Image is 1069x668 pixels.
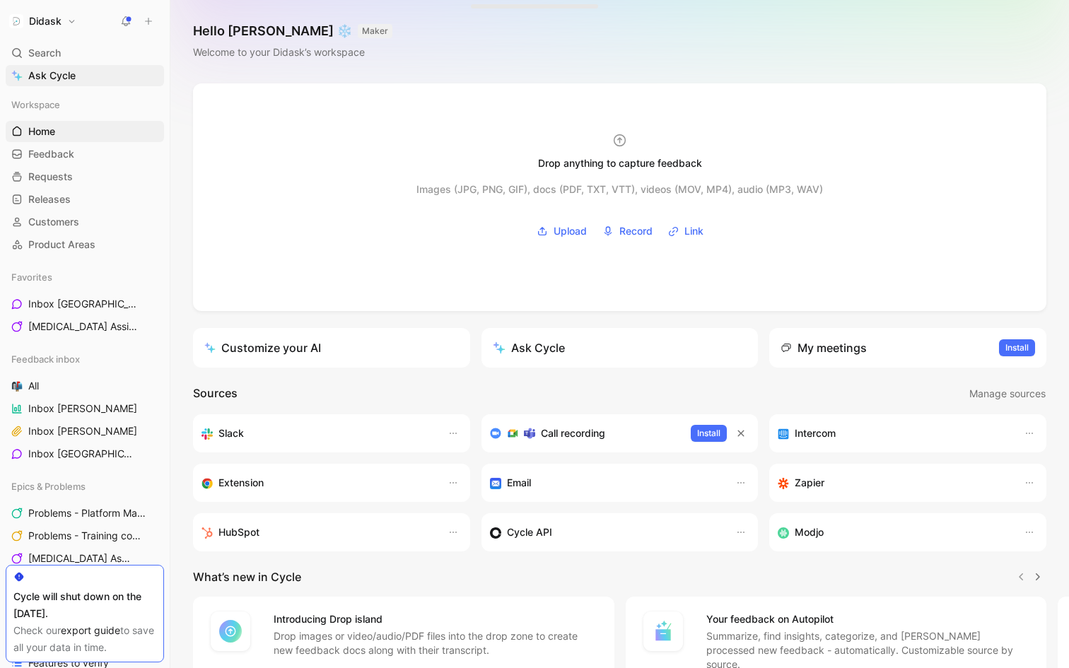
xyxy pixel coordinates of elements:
[6,348,164,370] div: Feedback inbox
[11,380,23,392] img: 📬
[201,425,433,442] div: Sync your customers, send feedback and get updates in Slack
[193,23,392,40] h1: Hello [PERSON_NAME] ❄️
[554,223,587,240] span: Upload
[28,147,74,161] span: Feedback
[795,474,824,491] h3: Zapier
[8,377,25,394] button: 📬
[218,524,259,541] h3: HubSpot
[778,474,1010,491] div: Capture feedback from thousands of sources with Zapier (survey results, recordings, sheets, etc).
[663,221,708,242] button: Link
[11,98,60,112] span: Workspace
[13,622,156,656] div: Check our to save all your data in time.
[28,551,132,566] span: [MEDICAL_DATA] Assistant
[28,402,137,416] span: Inbox [PERSON_NAME]
[532,221,592,242] button: Upload
[597,221,658,242] button: Record
[6,316,164,337] a: [MEDICAL_DATA] Assistant
[493,339,565,356] div: Ask Cycle
[28,297,141,312] span: Inbox [GEOGRAPHIC_DATA]
[969,385,1046,403] button: Manage sources
[11,270,52,284] span: Favorites
[6,166,164,187] a: Requests
[538,155,702,172] div: Drop anything to capture feedback
[6,266,164,288] div: Favorites
[193,568,301,585] h2: What’s new in Cycle
[193,385,238,403] h2: Sources
[778,425,1010,442] div: Sync your customers, send feedback and get updates in Intercom
[28,67,76,84] span: Ask Cycle
[274,629,597,657] p: Drop images or video/audio/PDF files into the drop zone to create new feedback docs along with th...
[28,424,137,438] span: Inbox [PERSON_NAME]
[6,398,164,419] a: Inbox [PERSON_NAME]
[6,42,164,64] div: Search
[9,14,23,28] img: Didask
[6,293,164,315] a: Inbox [GEOGRAPHIC_DATA]
[218,474,264,491] h3: Extension
[481,328,759,368] button: Ask Cycle
[29,15,62,28] h1: Didask
[6,234,164,255] a: Product Areas
[507,524,552,541] h3: Cycle API
[507,474,531,491] h3: Email
[6,525,164,546] a: Problems - Training content
[28,45,61,61] span: Search
[691,425,727,442] button: Install
[28,124,55,139] span: Home
[6,348,164,464] div: Feedback inbox📬AllInbox [PERSON_NAME]Inbox [PERSON_NAME]Inbox [GEOGRAPHIC_DATA]
[781,339,867,356] div: My meetings
[706,611,1030,628] h4: Your feedback on Autopilot
[619,223,653,240] span: Record
[6,65,164,86] a: Ask Cycle
[684,223,703,240] span: Link
[28,379,39,393] span: All
[201,474,433,491] div: Capture feedback from anywhere on the web
[6,94,164,115] div: Workspace
[1005,341,1029,355] span: Install
[6,476,164,497] div: Epics & Problems
[490,474,722,491] div: Forward emails to your feedback inbox
[999,339,1035,356] button: Install
[28,447,133,461] span: Inbox [GEOGRAPHIC_DATA]
[6,211,164,233] a: Customers
[6,11,80,31] button: DidaskDidask
[13,588,156,622] div: Cycle will shut down on the [DATE].
[11,479,86,493] span: Epics & Problems
[6,443,164,464] a: Inbox [GEOGRAPHIC_DATA]
[6,143,164,165] a: Feedback
[28,215,79,229] span: Customers
[28,170,73,184] span: Requests
[541,425,605,442] h3: Call recording
[490,425,680,442] div: Record & transcribe meetings from Zoom, Meet & Teams.
[28,506,148,520] span: Problems - Platform Management
[6,375,164,397] a: 📬All
[358,24,392,38] button: MAKER
[416,181,823,198] div: Images (JPG, PNG, GIF), docs (PDF, TXT, VTT), videos (MOV, MP4), audio (MP3, WAV)
[6,548,164,569] a: [MEDICAL_DATA] Assistant
[11,352,80,366] span: Feedback inbox
[490,524,722,541] div: Sync customers & send feedback from custom sources. Get inspired by our favorite use case
[969,385,1046,402] span: Manage sources
[28,320,141,334] span: [MEDICAL_DATA] Assistant
[28,529,146,543] span: Problems - Training content
[6,421,164,442] a: Inbox [PERSON_NAME]
[6,476,164,569] div: Epics & ProblemsProblems - Platform ManagementProblems - Training content[MEDICAL_DATA] Assistant
[795,524,824,541] h3: Modjo
[6,121,164,142] a: Home
[274,611,597,628] h4: Introducing Drop island
[795,425,836,442] h3: Intercom
[218,425,244,442] h3: Slack
[193,328,470,368] a: Customize your AI
[204,339,321,356] div: Customize your AI
[697,426,720,440] span: Install
[6,189,164,210] a: Releases
[6,503,164,524] a: Problems - Platform Management
[193,44,392,61] div: Welcome to your Didask’s workspace
[28,238,95,252] span: Product Areas
[61,624,120,636] a: export guide
[28,192,71,206] span: Releases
